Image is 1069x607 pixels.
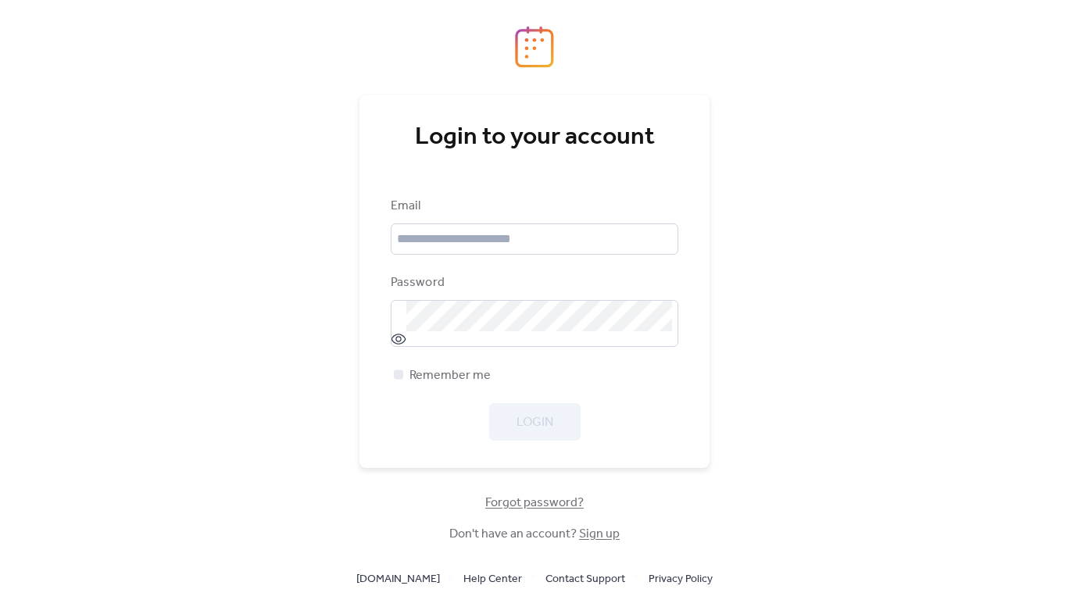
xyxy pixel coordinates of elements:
div: Login to your account [391,122,678,153]
span: Contact Support [545,570,625,589]
span: Privacy Policy [649,570,713,589]
div: Password [391,273,675,292]
span: Help Center [463,570,522,589]
span: [DOMAIN_NAME] [356,570,440,589]
span: Remember me [409,366,491,385]
div: Email [391,197,675,216]
a: Privacy Policy [649,569,713,588]
a: Help Center [463,569,522,588]
a: [DOMAIN_NAME] [356,569,440,588]
span: Don't have an account? [449,525,620,544]
span: Forgot password? [485,494,584,512]
a: Contact Support [545,569,625,588]
img: logo [515,26,554,68]
a: Forgot password? [485,498,584,507]
a: Sign up [579,522,620,546]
